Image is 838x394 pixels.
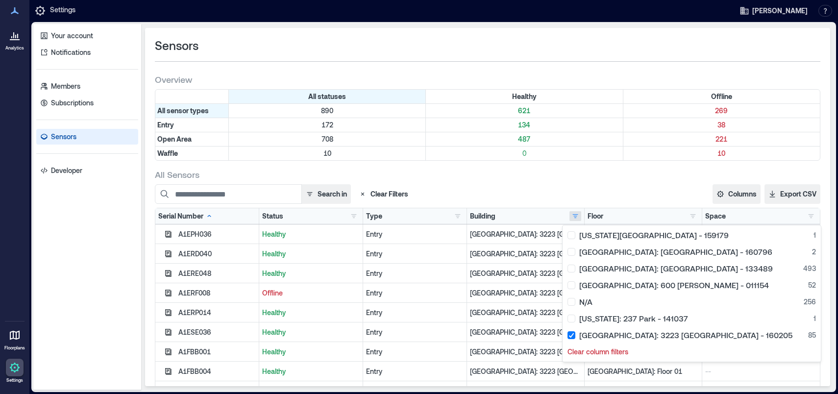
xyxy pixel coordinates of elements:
p: 621 [428,106,620,116]
p: Subscriptions [51,98,94,108]
div: Entry [366,249,464,259]
p: Offline [262,288,360,298]
div: A1ERE048 [178,269,256,278]
p: 172 [231,120,423,130]
div: Filter by Type: Entry [155,118,229,132]
button: Columns [713,184,761,204]
a: Developer [36,163,138,178]
p: [GEOGRAPHIC_DATA]: 3223 [GEOGRAPHIC_DATA] - 160205 [470,308,581,318]
p: Members [51,81,80,91]
div: A1FBB001 [178,347,256,357]
div: Filter by Type: Open Area [155,132,229,146]
p: Notifications [51,48,91,57]
span: [PERSON_NAME] [752,6,808,16]
p: [GEOGRAPHIC_DATA]: 3223 [GEOGRAPHIC_DATA] - 160205 [470,269,581,278]
div: Entry [366,347,464,357]
p: [GEOGRAPHIC_DATA]: 3223 [GEOGRAPHIC_DATA] - 160205 [470,288,581,298]
div: Filter by Type: Open Area & Status: Offline [623,132,820,146]
p: 708 [231,134,423,144]
div: Space [705,211,726,221]
p: Healthy [262,269,360,278]
p: Healthy [262,347,360,357]
p: Developer [51,166,82,175]
p: 10 [625,148,818,158]
p: 890 [231,106,423,116]
p: Analytics [5,45,24,51]
p: [GEOGRAPHIC_DATA]: 3223 [GEOGRAPHIC_DATA] - 160205 [470,367,581,376]
p: -- [705,367,817,376]
p: Healthy [262,308,360,318]
button: Clear Filters [355,184,412,204]
p: Healthy [262,229,360,239]
button: Export CSV [764,184,820,204]
p: Healthy [262,249,360,259]
p: 0 [428,148,620,158]
div: Entry [366,308,464,318]
div: Entry [366,269,464,278]
div: A1FBB004 [178,367,256,376]
p: Sensors [51,132,76,142]
span: All Sensors [155,169,199,180]
a: Floorplans [1,323,28,354]
div: Filter by Status: Offline [623,90,820,103]
div: Filter by Type: Waffle [155,147,229,160]
div: Entry [366,327,464,337]
div: Entry [366,229,464,239]
p: 221 [625,134,818,144]
span: Overview [155,74,192,85]
div: Floor [588,211,603,221]
p: [GEOGRAPHIC_DATA]: Floor 01 [588,367,699,376]
div: Filter by Type: Entry & Status: Healthy [426,118,623,132]
div: A1ESE036 [178,327,256,337]
p: 10 [231,148,423,158]
div: Type [366,211,382,221]
div: Filter by Type: Entry & Status: Offline [623,118,820,132]
div: Status [262,211,283,221]
a: Your account [36,28,138,44]
button: [PERSON_NAME] [737,3,811,19]
p: [GEOGRAPHIC_DATA]: 3223 [GEOGRAPHIC_DATA] - 160205 [470,327,581,337]
div: Filter by Type: Waffle & Status: Healthy (0 sensors) [426,147,623,160]
div: A1ERF008 [178,288,256,298]
div: Filter by Type: Open Area & Status: Healthy [426,132,623,146]
a: Subscriptions [36,95,138,111]
p: Your account [51,31,93,41]
div: A1EPH036 [178,229,256,239]
p: Settings [50,5,75,17]
p: Settings [6,377,23,383]
p: Healthy [262,367,360,376]
p: Healthy [262,327,360,337]
p: 269 [625,106,818,116]
div: Serial Number [158,211,213,221]
div: All sensor types [155,104,229,118]
div: All statuses [229,90,426,103]
a: Sensors [36,129,138,145]
p: 487 [428,134,620,144]
p: [GEOGRAPHIC_DATA]: 3223 [GEOGRAPHIC_DATA] - 160205 [470,249,581,259]
a: Analytics [2,24,27,54]
p: [GEOGRAPHIC_DATA]: 3223 [GEOGRAPHIC_DATA] - 160205 [470,347,581,357]
div: Entry [366,288,464,298]
div: A1ERP014 [178,308,256,318]
div: Entry [366,367,464,376]
div: Filter by Status: Healthy [426,90,623,103]
button: Search in [301,184,351,204]
a: Members [36,78,138,94]
div: A1ERD040 [178,249,256,259]
p: Floorplans [4,345,25,351]
a: Notifications [36,45,138,60]
div: Filter by Type: Waffle & Status: Offline [623,147,820,160]
p: 38 [625,120,818,130]
div: Building [470,211,495,221]
p: 134 [428,120,620,130]
a: Settings [3,356,26,386]
p: [GEOGRAPHIC_DATA]: 3223 [GEOGRAPHIC_DATA] - 160205 [470,229,581,239]
span: Sensors [155,38,198,53]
